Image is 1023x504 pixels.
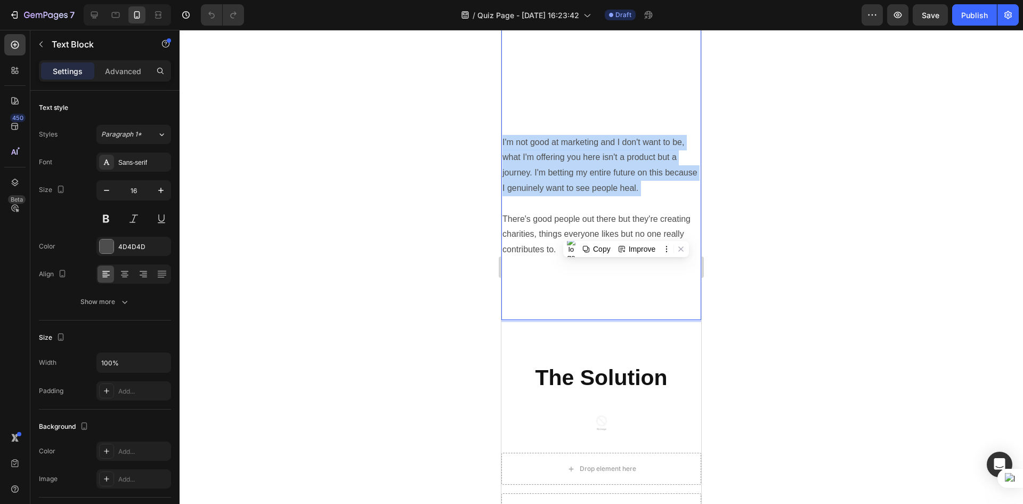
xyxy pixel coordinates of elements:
div: Undo/Redo [201,4,244,26]
div: Padding [39,386,63,396]
button: Paragraph 1* [96,125,171,144]
input: Auto [97,353,170,372]
span: Save [922,11,939,20]
div: Styles [39,130,58,139]
div: Add... [118,475,168,484]
p: Settings [53,66,83,77]
div: Text style [39,103,68,113]
p: Advanced [105,66,141,77]
div: Align [39,267,69,282]
button: Publish [952,4,997,26]
span: Paragraph 1* [101,130,142,139]
div: Width [39,358,56,367]
div: Image [39,474,58,484]
div: 4D4D4D [118,242,168,252]
div: Background [39,420,91,434]
div: Color [39,446,55,456]
button: Save [913,4,948,26]
div: Show more [80,297,130,307]
div: Beta [8,195,26,204]
p: Text Block [52,38,142,51]
div: Sans-serif [118,158,168,167]
button: Show more [39,292,171,311]
span: / [473,10,475,21]
div: Open Intercom Messenger [987,452,1012,477]
span: Draft [615,10,631,20]
div: Add... [118,447,168,457]
iframe: Design area [501,30,701,504]
div: Size [39,331,67,345]
button: 7 [4,4,79,26]
div: Font [39,157,52,167]
div: 450 [10,114,26,122]
div: Add... [118,387,168,396]
span: Quiz Page - [DATE] 16:23:42 [477,10,579,21]
div: Size [39,183,67,197]
p: 7 [70,9,75,21]
div: Publish [961,10,988,21]
div: Color [39,242,55,251]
